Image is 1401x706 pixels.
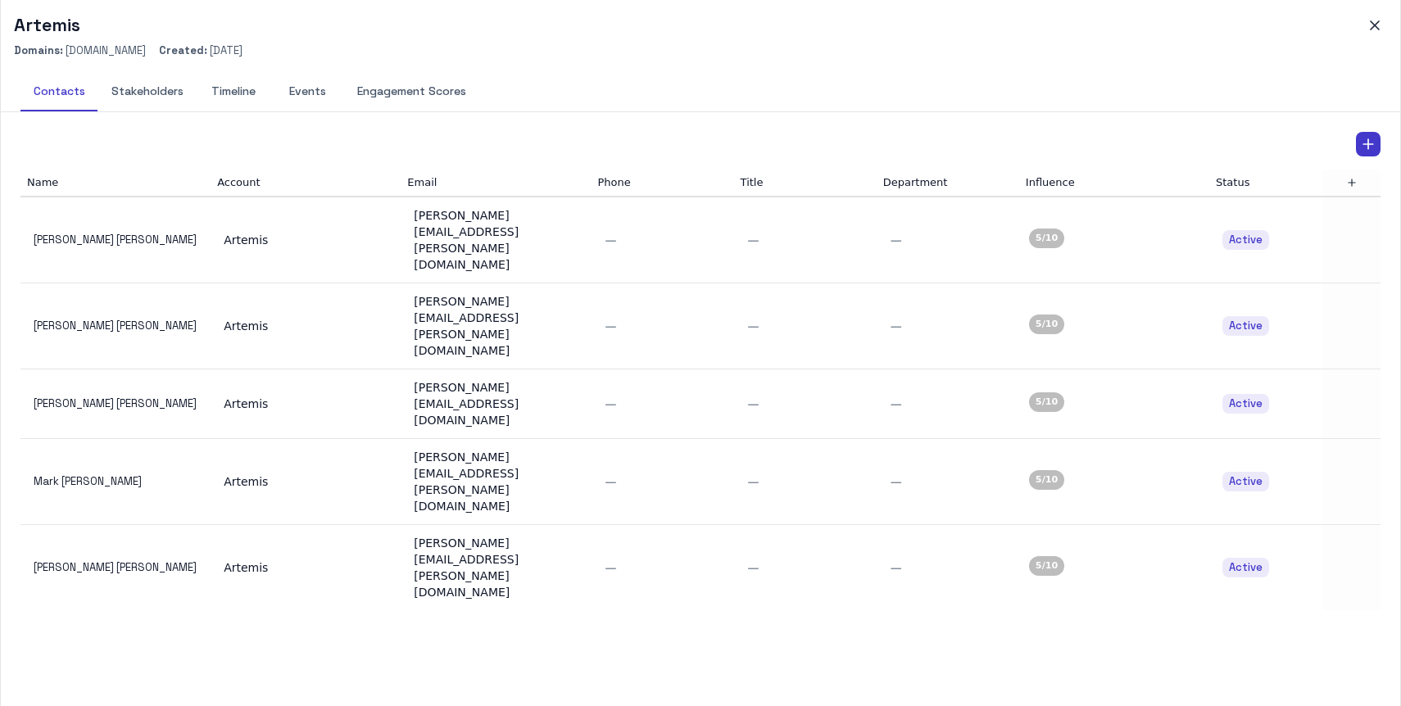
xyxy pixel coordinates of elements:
[890,475,901,488] span: —
[224,559,388,576] div: Artemis
[604,319,615,333] span: —
[414,449,578,514] div: [PERSON_NAME][EMAIL_ADDRESS][PERSON_NAME][DOMAIN_NAME]
[604,397,615,410] span: —
[217,174,394,191] div: Account
[890,397,901,410] span: —
[890,233,901,247] span: —
[14,13,243,37] h5: Artemis
[414,293,578,359] div: [PERSON_NAME][EMAIL_ADDRESS][PERSON_NAME][DOMAIN_NAME]
[1029,392,1064,412] div: 5 /10
[604,475,615,488] span: —
[604,561,615,574] span: —
[597,174,727,191] div: Phone
[224,318,388,334] div: Artemis
[224,232,388,248] div: Artemis
[747,475,759,488] span: —
[414,207,578,273] div: [PERSON_NAME][EMAIL_ADDRESS][PERSON_NAME][DOMAIN_NAME]
[159,43,243,59] p: [DATE]
[344,72,479,111] button: Engagement Scores
[883,174,1013,191] div: Department
[1222,232,1269,248] span: Active
[1222,396,1269,412] span: Active
[197,72,270,111] button: Timeline
[1356,132,1381,156] button: Add Contact
[747,397,759,410] span: —
[224,473,388,490] div: Artemis
[1222,473,1269,490] span: Active
[890,561,901,574] span: —
[1222,318,1269,334] span: Active
[747,561,759,574] span: —
[604,233,615,247] span: —
[1029,315,1064,334] div: 5 /10
[224,396,388,412] div: Artemis
[1216,174,1317,191] div: Status
[414,379,578,428] div: [PERSON_NAME][EMAIL_ADDRESS][DOMAIN_NAME]
[1029,470,1064,490] div: 5 /10
[407,174,584,191] div: Email
[1026,174,1203,191] div: Influence
[747,319,759,333] span: —
[890,319,901,333] span: —
[414,535,578,600] div: [PERSON_NAME][EMAIL_ADDRESS][PERSON_NAME][DOMAIN_NAME]
[270,72,344,111] button: Events
[741,174,870,191] div: Title
[1029,556,1064,576] div: 5 /10
[1222,559,1269,576] span: Active
[1323,170,1381,196] div: Add new column
[747,233,759,247] span: —
[1029,229,1064,248] div: 5 /10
